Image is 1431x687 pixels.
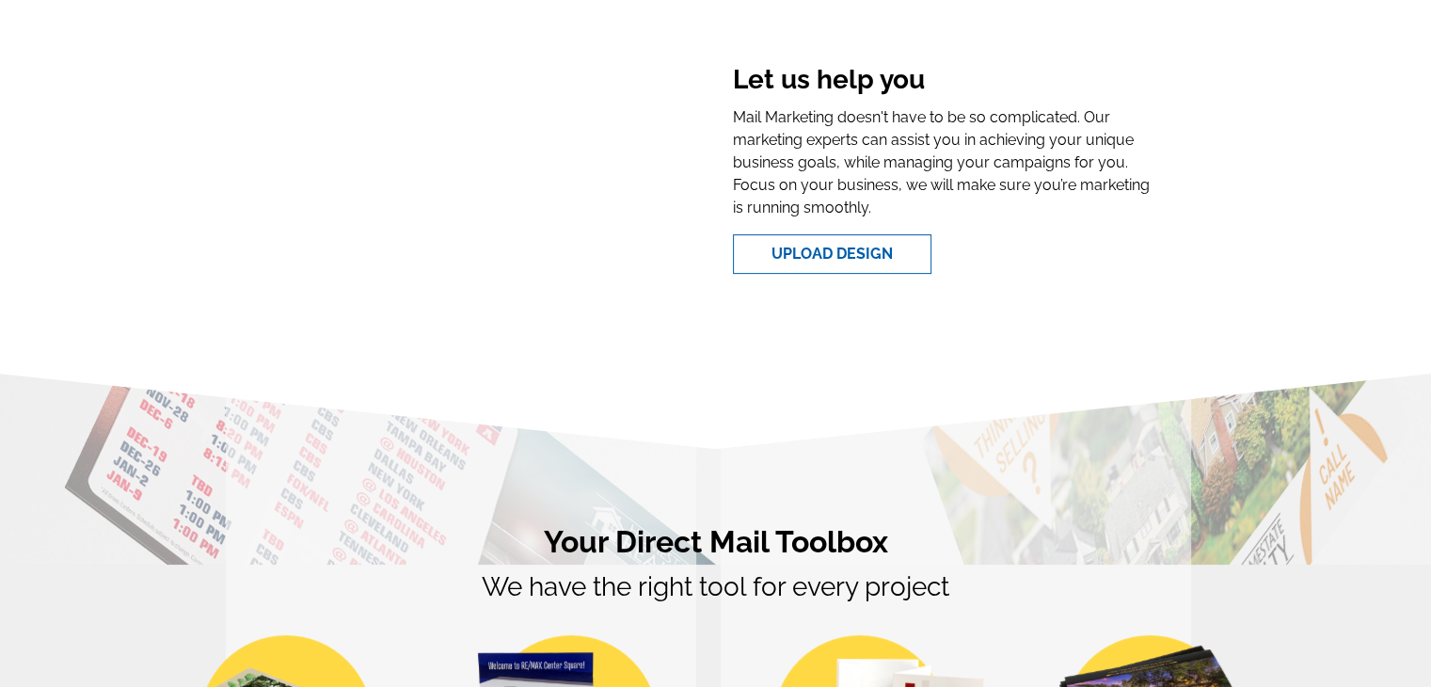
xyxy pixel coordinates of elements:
h2: Your Direct Mail Toolbox [151,524,1280,560]
a: Upload Design [733,234,931,274]
h3: Let us help you [733,64,1153,100]
p: We have the right tool for every project [151,567,1280,659]
iframe: Welcome To expresscopy [278,49,676,289]
iframe: LiveChat chat widget [1167,628,1431,687]
p: Mail Marketing doesn't have to be so complicated. Our marketing experts can assist you in achievi... [733,106,1153,219]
